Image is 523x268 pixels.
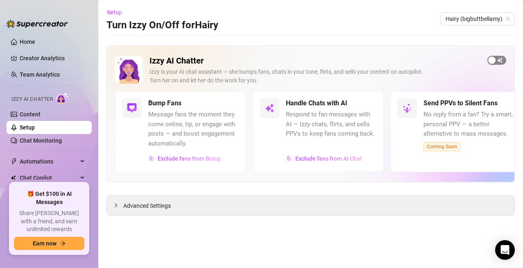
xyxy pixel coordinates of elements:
[127,103,137,113] img: svg%3e
[423,142,460,151] span: Coming Soon
[20,124,35,131] a: Setup
[295,155,362,162] span: Exclude fans from AI Chat
[20,171,78,184] span: Chat Copilot
[115,56,143,84] img: Izzy AI Chatter
[106,6,129,19] button: Setup
[286,156,292,161] img: svg%3e
[402,103,412,113] img: svg%3e
[14,190,84,206] span: 🎁 Get $100 in AI Messages
[286,98,347,108] h5: Handle Chats with AI
[149,156,154,161] img: svg%3e
[11,95,53,103] span: Izzy AI Chatter
[20,155,78,168] span: Automations
[14,209,84,234] span: Share [PERSON_NAME] with a friend, and earn unlimited rewards
[423,110,514,139] span: No reply from a fan? Try a smart, personal PPV — a better alternative to mass messages.
[14,237,84,250] button: Earn nowarrow-right
[20,111,41,118] a: Content
[11,158,17,165] span: thunderbolt
[11,175,16,181] img: Chat Copilot
[107,9,122,16] span: Setup
[148,152,221,165] button: Exclude fans from Bump
[33,240,57,247] span: Earn now
[7,20,68,28] img: logo-BBDzfeDw.svg
[286,152,362,165] button: Exclude fans from AI Chat
[60,241,66,246] span: arrow-right
[286,110,377,139] span: Respond to fan messages with AI — Izzy chats, flirts, and sells PPVs to keep fans coming back.
[265,103,274,113] img: svg%3e
[149,68,481,85] div: Izzy is your AI chat assistant — she bumps fans, chats in your tone, flirts, and sells your conte...
[113,203,118,208] span: collapsed
[158,155,221,162] span: Exclude fans from Bump
[20,71,60,78] a: Team Analytics
[56,92,69,104] img: AI Chatter
[148,110,239,148] span: Message fans the moment they come online, tip, or engage with posts — and boost engagement automa...
[505,16,510,21] span: team
[495,240,515,260] div: Open Intercom Messenger
[423,98,498,108] h5: Send PPVs to Silent Fans
[20,52,85,65] a: Creator Analytics
[446,13,510,25] span: Hairy (bigbuttbellamy)
[20,137,62,144] a: Chat Monitoring
[148,98,181,108] h5: Bump Fans
[149,56,481,66] h2: Izzy AI Chatter
[106,19,218,32] h3: Turn Izzy On/Off for Hairy
[123,201,171,210] span: Advanced Settings
[113,201,123,210] div: collapsed
[20,39,35,45] a: Home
